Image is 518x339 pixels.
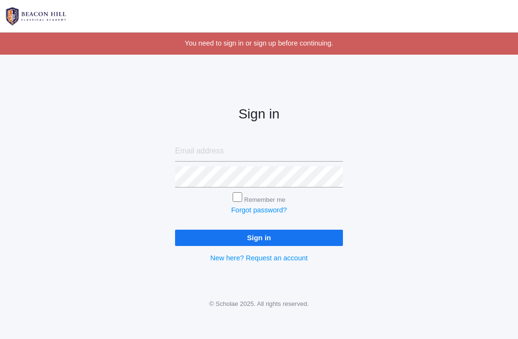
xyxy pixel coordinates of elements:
a: Forgot password? [231,206,287,214]
input: Email address [175,141,343,162]
label: Remember me [244,196,285,203]
h2: Sign in [175,107,343,122]
a: New here? Request an account [210,254,307,262]
input: Sign in [175,230,343,245]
